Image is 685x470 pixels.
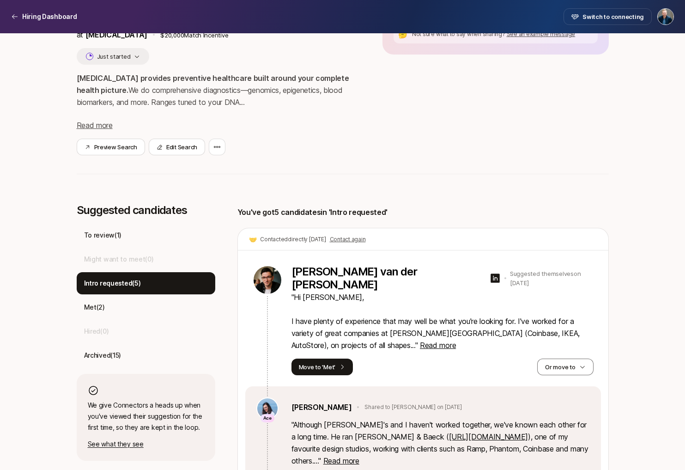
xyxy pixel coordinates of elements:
[237,206,388,218] p: You've got 5 candidates in 'Intro requested'
[288,236,308,243] span: directly
[260,235,326,244] p: Contacted [DATE]
[84,230,122,241] p: To review ( 1 )
[291,291,594,351] p: " Hi [PERSON_NAME], I have plenty of experience that may well be what you're looking for. I've wo...
[85,30,148,39] span: [MEDICAL_DATA]
[397,29,408,40] div: 🤔
[420,341,456,350] span: Read more
[291,359,353,375] button: Move to 'Met'
[84,278,141,289] p: Intro requested ( 5 )
[257,398,278,419] img: 3b21b1e9_db0a_4655_a67f_ab9b1489a185.jpg
[507,31,576,37] span: See an example message
[84,302,105,313] p: Met ( 2 )
[22,11,77,22] p: Hiring Dashboard
[364,403,461,411] p: Shared to [PERSON_NAME] on [DATE]
[582,12,644,21] span: Switch to connecting
[412,30,594,38] p: Not sure what to say when sharing?
[77,72,353,108] p: We do comprehensive diagnostics—genomics, epigenetics, blood biomarkers, and more. Ranges tuned t...
[291,419,590,467] p: " Although [PERSON_NAME]'s and I haven't worked together, we've known each other for a long time....
[84,326,109,337] p: Hired ( 0 )
[249,234,257,245] span: 🤝
[77,29,148,41] p: at
[149,139,205,155] button: Edit Search
[77,139,145,155] button: Preview Search
[564,8,652,25] button: Switch to connecting
[77,73,351,95] strong: [MEDICAL_DATA] provides preventive healthcare built around your complete health picture.
[510,269,594,287] p: Suggested themselves on [DATE]
[330,235,366,244] button: Contact again
[88,400,204,433] p: We give Connectors a heads up when you've viewed their suggestion for the first time, so they are...
[77,48,150,65] button: Just started
[77,121,113,130] span: Read more
[254,266,281,294] img: 4b0ae8c5_185f_42c2_8215_be001b66415a.jpg
[84,350,121,361] p: Archived ( 15 )
[657,8,674,25] button: Sagan Schultz
[84,254,154,265] p: Might want to meet ( 0 )
[658,9,673,24] img: Sagan Schultz
[323,456,359,465] span: Read more
[291,401,352,413] a: [PERSON_NAME]
[263,415,272,422] p: Ace
[88,439,204,450] p: See what they see
[291,265,486,291] p: [PERSON_NAME] van der [PERSON_NAME]
[77,204,215,217] p: Suggested candidates
[160,31,353,40] p: $20,000 Match Incentive
[537,359,593,375] button: Or move to
[449,432,528,441] a: [URL][DOMAIN_NAME]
